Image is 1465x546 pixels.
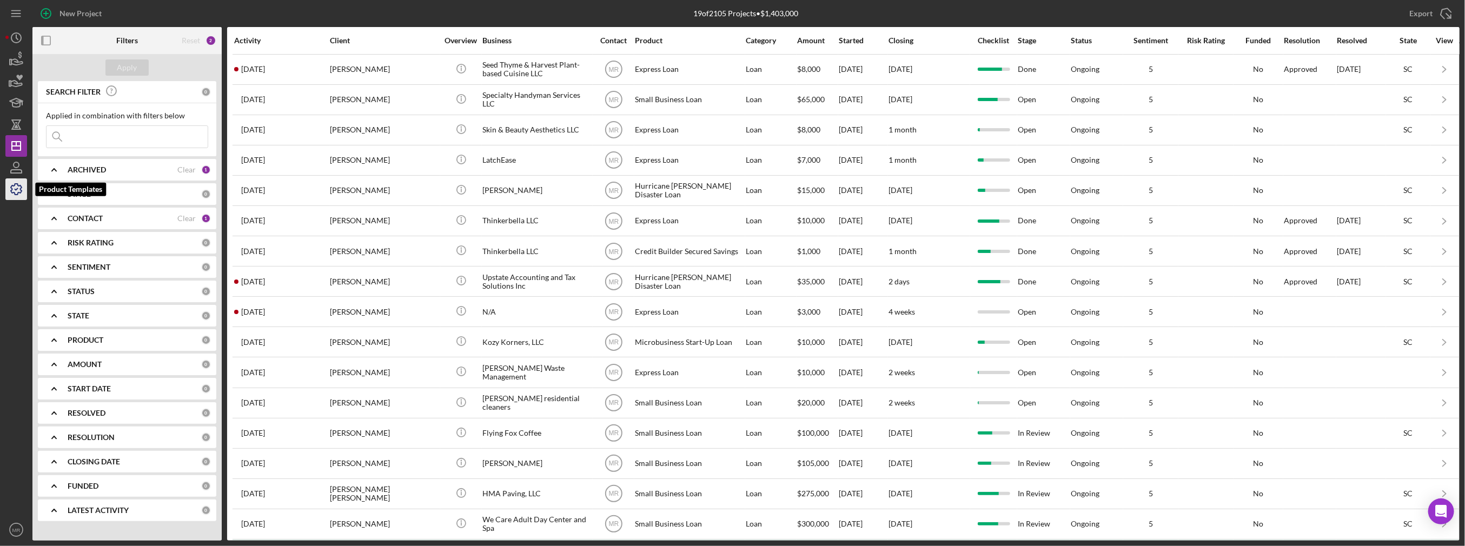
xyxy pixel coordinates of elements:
[635,36,743,45] div: Product
[1124,520,1178,528] div: 5
[1071,216,1099,225] div: Ongoing
[746,237,796,265] div: Loan
[330,328,438,356] div: [PERSON_NAME]
[330,297,438,326] div: [PERSON_NAME]
[117,59,137,76] div: Apply
[330,176,438,205] div: [PERSON_NAME]
[1387,216,1430,225] div: SC
[482,146,591,175] div: LatchEase
[1431,36,1458,45] div: View
[201,335,211,345] div: 0
[971,36,1017,45] div: Checklist
[330,36,438,45] div: Client
[839,297,887,326] div: [DATE]
[1179,36,1233,45] div: Risk Rating
[746,449,796,478] div: Loan
[1124,338,1178,347] div: 5
[839,449,887,478] div: [DATE]
[889,428,912,437] time: [DATE]
[1071,36,1123,45] div: Status
[1387,489,1430,498] div: SC
[1018,237,1070,265] div: Done
[839,419,887,448] div: [DATE]
[68,165,106,174] b: ARCHIVED
[797,116,838,144] div: $8,000
[746,116,796,144] div: Loan
[201,505,211,515] div: 0
[797,449,838,478] div: $105,000
[68,482,98,490] b: FUNDED
[1071,489,1099,498] div: Ongoing
[797,55,838,84] div: $8,000
[889,216,912,225] time: [DATE]
[330,358,438,387] div: [PERSON_NAME]
[1234,156,1283,164] div: No
[746,389,796,417] div: Loan
[241,489,265,498] time: 2025-06-23 16:05
[1387,247,1430,256] div: SC
[797,328,838,356] div: $10,000
[797,237,838,265] div: $1,000
[746,328,796,356] div: Loan
[1018,267,1070,296] div: Done
[482,328,591,356] div: Kozy Korners, LLC
[635,510,743,538] div: Small Business Loan
[1018,297,1070,326] div: Open
[482,297,591,326] div: N/A
[593,36,634,45] div: Contact
[1428,498,1454,524] div: Open Intercom Messenger
[68,360,102,369] b: AMOUNT
[889,519,912,528] time: [DATE]
[797,146,838,175] div: $7,000
[889,64,912,74] time: [DATE]
[746,297,796,326] div: Loan
[482,449,591,478] div: [PERSON_NAME]
[1337,55,1386,84] div: [DATE]
[1071,156,1099,164] div: Ongoing
[746,510,796,538] div: Loan
[635,207,743,235] div: Express Loan
[330,237,438,265] div: [PERSON_NAME]
[1234,338,1283,347] div: No
[635,328,743,356] div: Microbusiness Start-Up Loan
[889,247,917,256] time: 1 month
[1071,368,1099,377] div: Ongoing
[1387,125,1430,134] div: SC
[241,247,265,256] time: 2025-07-31 22:07
[1234,398,1283,407] div: No
[1234,429,1283,437] div: No
[1387,186,1430,195] div: SC
[797,389,838,417] div: $20,000
[839,85,887,114] div: [DATE]
[1124,489,1178,498] div: 5
[608,308,619,316] text: MR
[608,96,619,104] text: MR
[608,460,619,468] text: MR
[746,267,796,296] div: Loan
[482,419,591,448] div: Flying Fox Coffee
[746,419,796,448] div: Loan
[889,458,912,468] time: [DATE]
[46,88,101,96] b: SEARCH FILTER
[635,358,743,387] div: Express Loan
[105,59,149,76] button: Apply
[330,116,438,144] div: [PERSON_NAME]
[608,187,619,195] text: MR
[1071,398,1099,407] div: Ongoing
[608,338,619,346] text: MR
[1018,36,1070,45] div: Stage
[482,55,591,84] div: Seed Thyme & Harvest Plant-based Cuisine LLC
[1071,95,1099,104] div: Ongoing
[1234,216,1283,225] div: No
[839,358,887,387] div: [DATE]
[1124,429,1178,437] div: 5
[482,85,591,114] div: Specialty Handyman Services LLC
[1387,520,1430,528] div: SC
[1398,3,1460,24] button: Export
[1071,459,1099,468] div: Ongoing
[241,95,265,104] time: 2025-08-07 17:33
[201,384,211,394] div: 0
[839,267,887,296] div: [DATE]
[1234,65,1283,74] div: No
[635,85,743,114] div: Small Business Loan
